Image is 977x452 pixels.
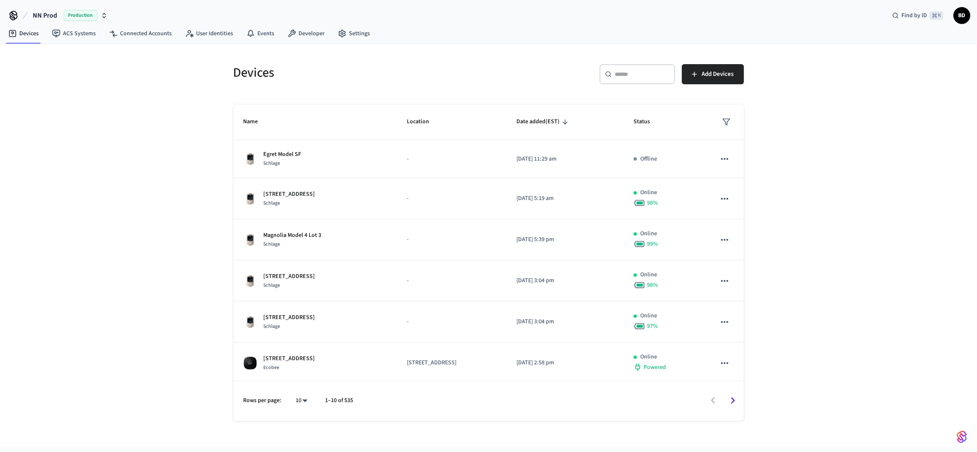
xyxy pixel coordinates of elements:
[634,115,661,128] span: Status
[264,231,322,240] p: Magnolia Model 4 Lot 3
[331,26,377,41] a: Settings
[407,194,496,203] p: -
[281,26,331,41] a: Developer
[957,430,967,444] img: SeamLogoGradient.69752ec5.svg
[264,150,301,159] p: Egret Model SF
[407,358,496,367] p: [STREET_ADDRESS]
[407,115,440,128] span: Location
[244,115,269,128] span: Name
[264,160,280,167] span: Schlage
[407,317,496,326] p: -
[407,155,496,164] p: -
[516,317,613,326] p: [DATE] 3:04 pm
[647,322,658,330] span: 97 %
[644,363,666,371] span: Powered
[516,155,613,164] p: [DATE] 11:29 am
[244,396,282,405] p: Rows per page:
[64,10,97,21] span: Production
[264,282,280,289] span: Schlage
[640,155,657,164] p: Offline
[264,272,315,281] p: [STREET_ADDRESS]
[33,10,57,21] span: NN Prod
[723,391,743,410] button: Go to next page
[102,26,178,41] a: Connected Accounts
[702,69,734,80] span: Add Devices
[930,11,943,20] span: ⌘ K
[516,358,613,367] p: [DATE] 2:58 pm
[244,192,257,205] img: Schlage Sense Smart Deadbolt with Camelot Trim, Front
[516,276,613,285] p: [DATE] 3:04 pm
[244,152,257,166] img: Schlage Sense Smart Deadbolt with Camelot Trim, Front
[640,270,657,279] p: Online
[640,229,657,238] p: Online
[647,281,658,289] span: 98 %
[953,7,970,24] button: BD
[640,188,657,197] p: Online
[244,233,257,247] img: Schlage Sense Smart Deadbolt with Camelot Trim, Front
[516,194,613,203] p: [DATE] 5:19 am
[45,26,102,41] a: ACS Systems
[516,115,571,128] span: Date added(EST)
[901,11,927,20] span: Find by ID
[264,364,280,371] span: Ecobee
[264,323,280,330] span: Schlage
[244,315,257,329] img: Schlage Sense Smart Deadbolt with Camelot Trim, Front
[244,274,257,288] img: Schlage Sense Smart Deadbolt with Camelot Trim, Front
[954,8,969,23] span: BD
[264,190,315,199] p: [STREET_ADDRESS]
[178,26,240,41] a: User Identities
[407,235,496,244] p: -
[264,354,315,363] p: [STREET_ADDRESS]
[325,396,354,405] p: 1–10 of 535
[244,356,257,370] img: ecobee_lite_3
[264,313,315,322] p: [STREET_ADDRESS]
[647,199,658,207] span: 98 %
[516,235,613,244] p: [DATE] 5:39 pm
[2,26,45,41] a: Devices
[647,240,658,248] span: 99 %
[407,276,496,285] p: -
[292,395,312,407] div: 10
[240,26,281,41] a: Events
[885,8,950,23] div: Find by ID⌘ K
[640,312,657,320] p: Online
[682,64,744,84] button: Add Devices
[264,200,280,207] span: Schlage
[264,241,280,248] span: Schlage
[233,64,484,81] h5: Devices
[640,353,657,361] p: Online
